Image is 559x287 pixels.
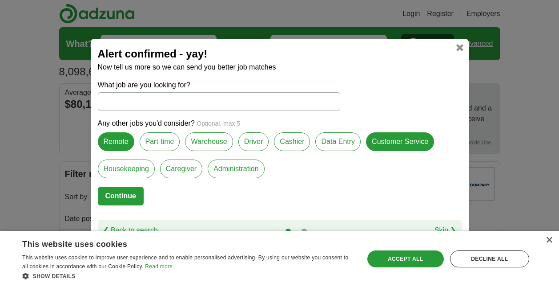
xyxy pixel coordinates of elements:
span: Show details [33,273,76,279]
label: Customer Service [366,132,434,151]
label: What job are you looking for? [98,80,340,90]
label: Caregiver [160,160,202,178]
label: Part-time [140,132,180,151]
label: Data Entry [315,132,361,151]
a: Skip ❯ [434,225,456,236]
label: Warehouse [185,132,233,151]
p: Now tell us more so we can send you better job matches [98,62,462,73]
span: Optional, max 5 [197,120,240,127]
label: Administration [208,160,264,178]
div: Close [546,237,552,244]
div: Show details [22,271,354,280]
label: Remote [98,132,134,151]
p: Any other jobs you'd consider? [98,118,462,129]
a: Read more, opens a new window [145,263,173,270]
div: Decline all [450,250,529,267]
label: Housekeeping [98,160,155,178]
a: ❮ Back to search [103,225,158,236]
span: This website uses cookies to improve user experience and to enable personalised advertising. By u... [22,254,348,270]
div: This website uses cookies [22,236,332,250]
button: Continue [98,187,144,205]
h2: Alert confirmed - yay! [98,46,462,62]
label: Cashier [274,132,310,151]
div: Accept all [367,250,444,267]
label: Driver [238,132,269,151]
